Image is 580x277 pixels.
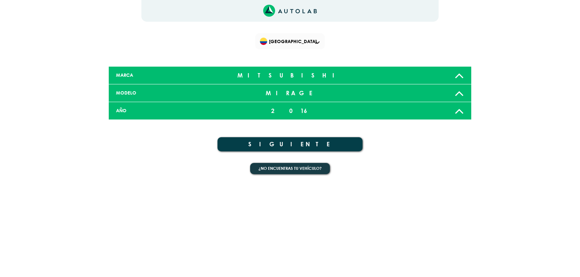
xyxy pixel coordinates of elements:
img: Flag of COLOMBIA [260,38,267,45]
div: MIRAGE [230,86,350,100]
div: Flag of COLOMBIA[GEOGRAPHIC_DATA] [255,33,325,49]
a: AÑO 2016 [109,102,471,120]
button: ¿No encuentras tu vehículo? [250,163,330,174]
a: MODELO MIRAGE [109,84,471,102]
a: Link al sitio de autolab [263,7,317,14]
a: MARCA MITSUBISHI [109,67,471,84]
div: MARCA [111,72,230,79]
div: MODELO [111,89,230,96]
div: 2016 [230,104,350,118]
div: MITSUBISHI [230,68,350,83]
div: AÑO [111,107,230,114]
button: SIGUIENTE [217,137,362,151]
span: [GEOGRAPHIC_DATA] [260,36,322,46]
